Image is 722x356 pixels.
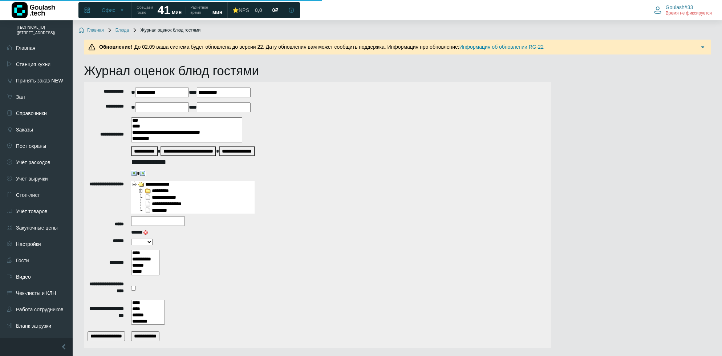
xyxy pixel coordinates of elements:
[78,28,104,33] a: Главная
[255,7,262,13] span: 0,0
[132,28,200,33] span: Журнал оценок блюд гостями
[99,44,132,50] b: Обновление!
[107,28,129,33] a: Блюда
[699,44,706,51] img: Подробнее
[132,4,227,17] a: Обещаем гостю 41 мин Расчетное время мин
[650,3,716,18] button: Goulash#33 Время не фиксируется
[666,4,693,11] span: Goulash#33
[137,5,153,15] span: Обещаем гостю
[212,9,222,15] span: мин
[190,5,208,15] span: Расчетное время
[666,11,712,16] span: Время не фиксируется
[275,7,278,13] span: ₽
[12,2,55,18] img: Логотип компании Goulash.tech
[232,7,249,13] div: ⭐
[228,4,266,17] a: ⭐NPS 0,0
[459,44,544,50] a: Информация об обновлении RG-22
[272,7,275,13] span: 0
[97,44,544,50] span: До 02.09 ваша система будет обновлена до версии 22. Дату обновления вам может сообщить поддержка....
[84,63,551,78] h1: Журнал оценок блюд гостями
[102,7,115,13] span: Офис
[97,4,129,16] button: Офис
[268,4,283,17] a: 0 ₽
[143,230,149,235] img: 16-circle-red-delete.png
[157,4,170,17] strong: 41
[239,7,249,13] span: NPS
[88,44,96,51] img: Предупреждение
[172,9,182,15] span: мин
